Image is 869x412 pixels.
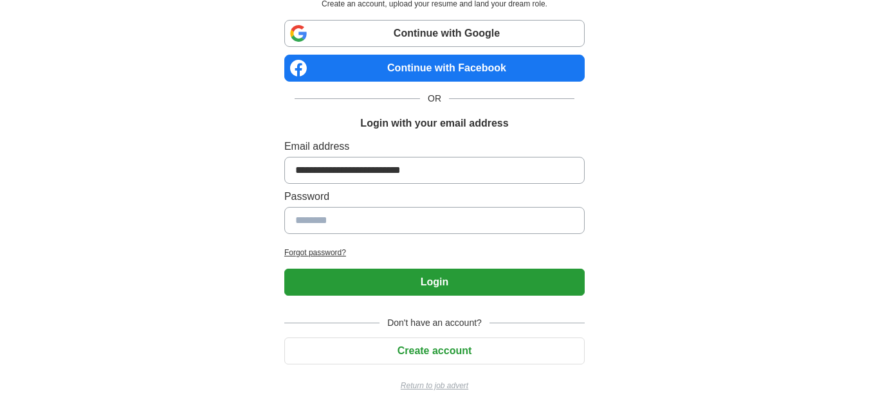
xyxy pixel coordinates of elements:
a: Return to job advert [284,380,585,391]
span: OR [420,92,449,105]
h1: Login with your email address [360,116,508,131]
a: Continue with Facebook [284,55,585,82]
span: Don't have an account? [380,316,489,330]
button: Create account [284,337,585,364]
button: Login [284,269,585,296]
a: Create account [284,345,585,356]
label: Email address [284,139,585,154]
label: Password [284,189,585,204]
a: Forgot password? [284,247,585,258]
a: Continue with Google [284,20,585,47]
